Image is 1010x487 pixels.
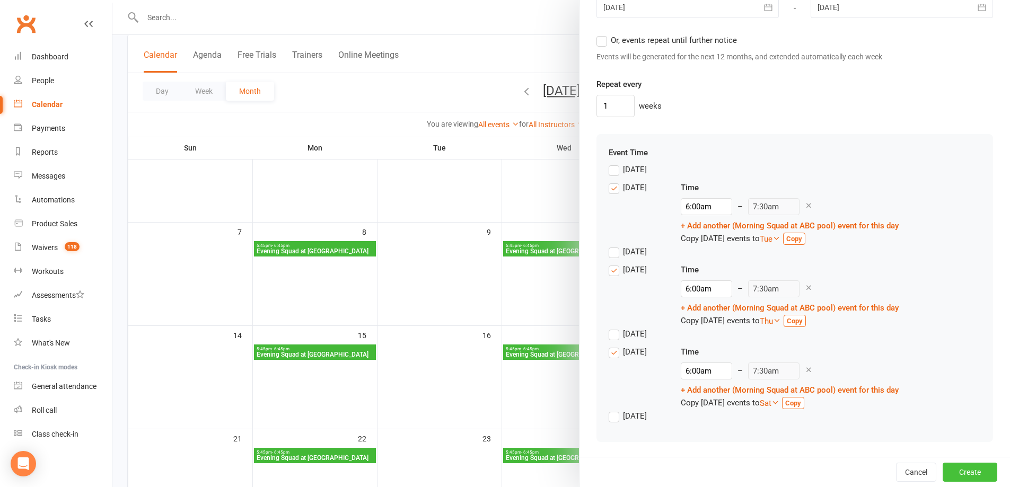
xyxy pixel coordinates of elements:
a: + Add another (Morning Squad at ABC pool) event for this day [681,385,899,395]
span: Or, events repeat until further notice [611,34,737,45]
div: Reports [32,148,58,156]
strong: Copy [786,235,802,243]
div: Tasks [32,315,51,323]
div: Time [681,263,899,276]
div: – [737,282,743,295]
a: General attendance kiosk mode [14,375,112,399]
div: Assessments [32,291,84,299]
div: Copy [DATE] events to [681,396,899,410]
div: Open Intercom Messenger [11,451,36,476]
a: Sat [760,399,779,408]
div: [DATE] [623,181,647,192]
a: Thu [760,316,781,326]
a: People [14,69,112,93]
div: What's New [32,339,70,347]
div: Calendar [32,100,63,109]
label: Repeat every [596,78,642,91]
div: People [32,76,54,85]
div: – [737,365,743,377]
div: Product Sales [32,219,77,228]
div: Time [681,181,899,194]
a: Assessments [14,284,112,307]
strong: Copy [785,399,801,407]
div: [DATE] [623,346,647,357]
div: Events will be generated for the next 12 months, and extended automatically each week [596,51,993,63]
a: Class kiosk mode [14,422,112,446]
a: Tue [760,234,780,244]
div: [DATE] [623,410,647,421]
a: Messages [14,164,112,188]
div: weeks [639,100,662,112]
div: Time [681,346,899,358]
a: Dashboard [14,45,112,69]
div: General attendance [32,382,96,391]
a: Product Sales [14,212,112,236]
div: Dashboard [32,52,68,61]
a: Roll call [14,399,112,422]
a: + Add another (Morning Squad at ABC pool) event for this day [681,221,899,231]
a: Tasks [14,307,112,331]
span: 118 [65,242,80,251]
div: Roll call [32,406,57,414]
div: Class check-in [32,430,78,438]
div: Automations [32,196,75,204]
a: Clubworx [13,11,39,37]
div: [DATE] [623,327,647,339]
a: What's New [14,331,112,355]
strong: Copy [787,317,803,325]
div: Copy [DATE] events to [681,232,899,245]
div: Payments [32,124,65,132]
a: Payments [14,117,112,140]
a: Automations [14,188,112,212]
a: Workouts [14,260,112,284]
a: + Add another (Morning Squad at ABC pool) event for this day [681,303,899,313]
label: Event Time [609,146,648,159]
div: Copy [DATE] events to [681,314,899,327]
div: [DATE] [623,245,647,256]
a: Calendar [14,93,112,117]
a: Reports [14,140,112,164]
a: Waivers 118 [14,236,112,260]
div: – [737,200,743,213]
button: Cancel [896,463,936,482]
div: [DATE] [623,163,647,174]
div: Messages [32,172,65,180]
div: Waivers [32,243,58,252]
div: Workouts [32,267,64,276]
button: Create [943,463,997,482]
div: [DATE] [623,263,647,275]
